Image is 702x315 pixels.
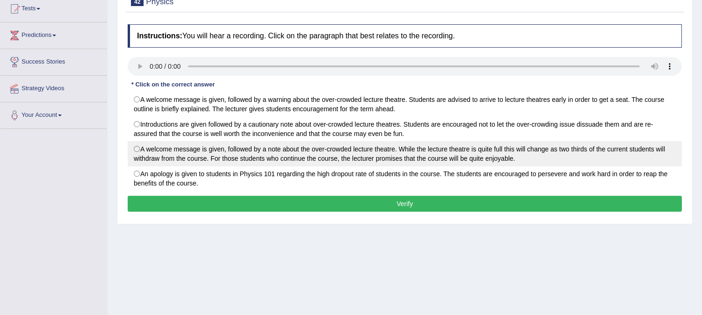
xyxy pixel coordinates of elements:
a: Predictions [0,22,107,46]
button: Verify [128,196,682,212]
label: A welcome message is given, followed by a note about the over-crowded lecture theatre. While the ... [128,141,682,166]
a: Your Account [0,102,107,126]
label: A welcome message is given, followed by a warning about the over-crowded lecture theatre. Student... [128,92,682,117]
a: Strategy Videos [0,76,107,99]
div: * Click on the correct answer [128,80,218,89]
h4: You will hear a recording. Click on the paragraph that best relates to the recording. [128,24,682,48]
label: Introductions are given followed by a cautionary note about over-crowded lecture theatres. Studen... [128,116,682,142]
label: An apology is given to students in Physics 101 regarding the high dropout rate of students in the... [128,166,682,191]
b: Instructions: [137,32,182,40]
a: Success Stories [0,49,107,72]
